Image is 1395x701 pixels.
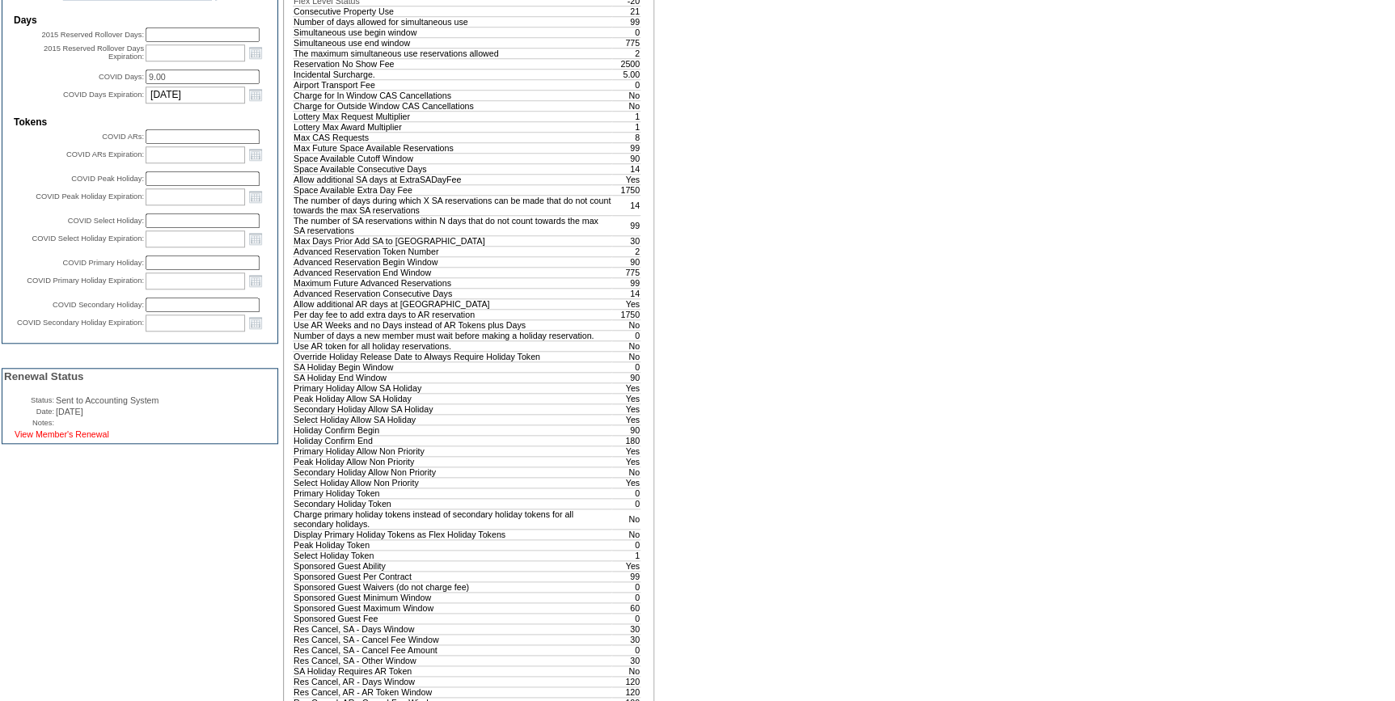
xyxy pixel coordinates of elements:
td: No [612,467,640,477]
td: No [612,351,640,361]
td: Incidental Surcharge. [294,69,612,79]
td: Max Days Prior Add SA to [GEOGRAPHIC_DATA] [294,235,612,246]
td: Advanced Reservation Consecutive Days [294,288,612,298]
td: Max Future Space Available Reservations [294,142,612,153]
td: Sponsored Guest Maximum Window [294,602,612,613]
td: 0 [612,613,640,623]
a: Open the calendar popup. [247,230,264,247]
td: 1 [612,111,640,121]
td: No [612,100,640,111]
td: 90 [612,256,640,267]
td: 99 [612,277,640,288]
td: Primary Holiday Token [294,488,612,498]
td: 2500 [612,58,640,69]
td: Charge primary holiday tokens instead of secondary holiday tokens for all secondary holidays. [294,509,612,529]
td: No [612,665,640,676]
td: Days [14,15,266,26]
td: SA Holiday Begin Window [294,361,612,372]
td: Sponsored Guest Waivers (do not charge fee) [294,581,612,592]
td: 1750 [612,309,640,319]
td: 180 [612,435,640,446]
label: COVID Select Holiday Expiration: [32,234,144,243]
td: Advanced Reservation End Window [294,267,612,277]
td: 1750 [612,184,640,195]
td: Space Available Extra Day Fee [294,184,612,195]
td: Yes [612,403,640,414]
td: Charge for Outside Window CAS Cancellations [294,100,612,111]
td: 0 [612,581,640,592]
td: Res Cancel, SA - Other Window [294,655,612,665]
td: Maximum Future Advanced Reservations [294,277,612,288]
td: Advanced Reservation Begin Window [294,256,612,267]
td: Secondary Holiday Token [294,498,612,509]
td: 90 [612,424,640,435]
td: Primary Holiday Allow SA Holiday [294,382,612,393]
td: 90 [612,372,640,382]
td: 0 [612,361,640,372]
td: 0 [612,330,640,340]
td: No [612,529,640,539]
td: Res Cancel, SA - Days Window [294,623,612,634]
td: SA Holiday Requires AR Token [294,665,612,676]
td: Space Available Cutoff Window [294,153,612,163]
td: Number of days a new member must wait before making a holiday reservation. [294,330,612,340]
td: No [612,340,640,351]
td: Notes: [4,418,54,428]
td: Space Available Consecutive Days [294,163,612,174]
td: Yes [612,382,640,393]
label: COVID Select Holiday: [68,217,144,225]
td: Status: [4,395,54,405]
td: 0 [612,79,640,90]
td: Per day fee to add extra days to AR reservation [294,309,612,319]
td: 30 [612,235,640,246]
td: Airport Transport Fee [294,79,612,90]
label: COVID Days: [99,73,144,81]
td: 775 [612,37,640,48]
td: No [612,509,640,529]
td: Display Primary Holiday Tokens as Flex Holiday Tokens [294,529,612,539]
label: COVID Primary Holiday: [62,259,144,267]
label: 2015 Reserved Rollover Days: [41,31,144,39]
td: Advanced Reservation Token Number [294,246,612,256]
td: The maximum simultaneous use reservations allowed [294,48,612,58]
td: 99 [612,142,640,153]
td: 2 [612,48,640,58]
td: Res Cancel, AR - Days Window [294,676,612,686]
td: 30 [612,634,640,644]
td: Override Holiday Release Date to Always Require Holiday Token [294,351,612,361]
td: Sponsored Guest Per Contract [294,571,612,581]
td: 14 [612,195,640,215]
td: Yes [612,414,640,424]
a: Open the calendar popup. [247,314,264,331]
td: Res Cancel, SA - Cancel Fee Window [294,634,612,644]
a: Open the calendar popup. [247,188,264,205]
td: 5.00 [612,69,640,79]
label: COVID Days Expiration: [63,91,144,99]
td: Use AR Weeks and no Days instead of AR Tokens plus Days [294,319,612,330]
td: No [612,90,640,100]
label: COVID Secondary Holiday Expiration: [17,319,144,327]
td: Number of days allowed for simultaneous use [294,16,612,27]
a: Open the calendar popup. [247,44,264,61]
label: COVID Peak Holiday Expiration: [36,192,144,201]
td: Secondary Holiday Allow SA Holiday [294,403,612,414]
td: Consecutive Property Use [294,6,612,16]
td: No [612,319,640,330]
td: Date: [4,407,54,416]
td: 30 [612,623,640,634]
td: 1 [612,121,640,132]
td: 120 [612,676,640,686]
td: Peak Holiday Allow SA Holiday [294,393,612,403]
td: Select Holiday Allow Non Priority [294,477,612,488]
td: 0 [612,498,640,509]
label: COVID Secondary Holiday: [53,301,144,309]
td: Sponsored Guest Ability [294,560,612,571]
td: 14 [612,288,640,298]
td: 1 [612,550,640,560]
span: Sent to Accounting System [56,395,159,405]
td: 90 [612,153,640,163]
td: Lottery Max Award Multiplier [294,121,612,132]
td: 775 [612,267,640,277]
td: 21 [612,6,640,16]
span: Renewal Status [4,370,84,382]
